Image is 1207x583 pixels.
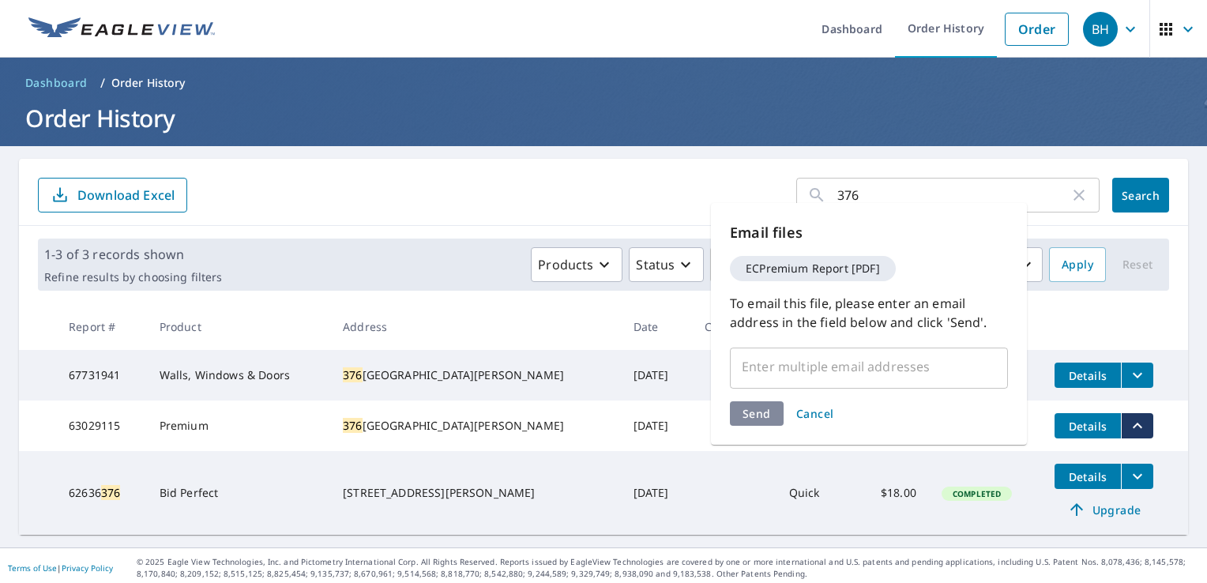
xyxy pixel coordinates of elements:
span: Search [1125,188,1156,203]
td: Bid Perfect [147,451,330,535]
input: Address, Report #, Claim ID, etc. [837,173,1070,217]
th: Date [621,303,693,350]
td: Walls, Windows & Doors [147,350,330,401]
a: Order [1005,13,1069,46]
mark: 376 [101,485,120,500]
td: 67731941 [56,350,147,401]
td: [DATE] [621,451,693,535]
td: 63029115 [56,401,147,451]
p: To email this file, please enter an email address in the field below and click 'Send'. [730,294,1008,332]
button: detailsBtn-63029115 [1055,413,1121,438]
span: Completed [943,488,1010,499]
th: Product [147,303,330,350]
mark: 376 [343,418,362,433]
li: / [100,73,105,92]
span: Details [1064,469,1111,484]
button: Cancel [790,401,840,426]
a: Privacy Policy [62,562,113,574]
input: Enter multiple email addresses [737,352,977,382]
a: Dashboard [19,70,94,96]
span: Upgrade [1064,500,1144,519]
button: detailsBtn-62636376 [1055,464,1121,489]
button: Status [629,247,704,282]
td: [DATE] [621,350,693,401]
span: ECPremium Report [PDF] [736,263,889,274]
span: Apply [1062,255,1093,275]
a: Upgrade [1055,497,1153,522]
th: Claim ID [692,303,776,350]
button: Search [1112,178,1169,213]
div: BH [1083,12,1118,47]
button: Apply [1049,247,1106,282]
p: Order History [111,75,186,91]
h1: Order History [19,102,1188,134]
td: Premium [147,401,330,451]
th: Address [330,303,621,350]
th: Report # [56,303,147,350]
button: Products [531,247,622,282]
a: Terms of Use [8,562,57,574]
span: Cancel [796,406,834,421]
p: 1-3 of 3 records shown [44,245,222,264]
span: Details [1064,419,1111,434]
button: Download Excel [38,178,187,213]
td: Quick [776,451,858,535]
nav: breadcrumb [19,70,1188,96]
div: [STREET_ADDRESS][PERSON_NAME] [343,485,608,501]
p: © 2025 Eagle View Technologies, Inc. and Pictometry International Corp. All Rights Reserved. Repo... [137,556,1199,580]
p: Download Excel [77,186,175,204]
p: Products [538,255,593,274]
p: Status [636,255,675,274]
div: [GEOGRAPHIC_DATA][PERSON_NAME] [343,367,608,383]
span: Dashboard [25,75,88,91]
span: Details [1064,368,1111,383]
p: Email files [730,222,1008,243]
button: filesDropdownBtn-67731941 [1121,363,1153,388]
p: Refine results by choosing filters [44,270,222,284]
button: filesDropdownBtn-62636376 [1121,464,1153,489]
button: filesDropdownBtn-63029115 [1121,413,1153,438]
div: [GEOGRAPHIC_DATA][PERSON_NAME] [343,418,608,434]
td: [DATE] [621,401,693,451]
td: 62636 [56,451,147,535]
button: detailsBtn-67731941 [1055,363,1121,388]
p: | [8,563,113,573]
img: EV Logo [28,17,215,41]
mark: 376 [343,367,362,382]
td: $18.00 [857,451,929,535]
